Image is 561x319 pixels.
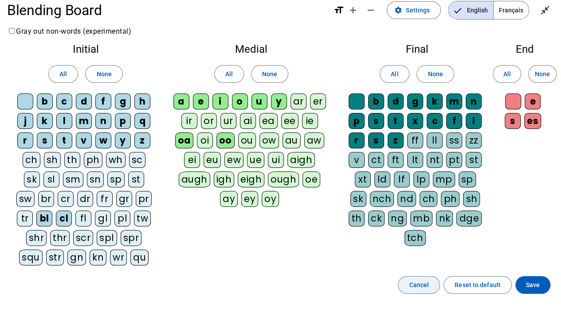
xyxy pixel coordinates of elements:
div: g [115,93,131,109]
div: ow [259,132,279,148]
div: er [310,93,326,109]
div: nt [427,152,443,168]
div: th [349,210,365,226]
div: dge [456,210,482,226]
div: lp [413,171,429,187]
div: aw [304,132,324,148]
div: a [173,93,189,109]
div: sh [44,152,61,168]
button: Save [515,276,550,294]
span: None [96,69,111,79]
div: bl [36,210,52,226]
span: All [391,69,398,79]
div: s [505,113,521,129]
div: spl [97,230,117,246]
div: c [56,93,72,109]
div: g [407,93,423,109]
div: cl [56,210,72,226]
div: es [524,113,541,129]
button: Exit full screen [536,1,554,19]
div: nch [370,191,394,207]
div: z [134,132,150,148]
div: b [368,93,384,109]
button: Decrease font size [362,1,380,19]
div: w [95,132,111,148]
div: augh [179,171,210,187]
div: scr [73,230,94,246]
div: nk [436,210,453,226]
mat-icon: add [348,5,358,16]
span: Reset to default [455,280,501,290]
div: eu [204,152,221,168]
button: All [380,65,409,83]
div: t [388,113,404,129]
div: y [115,132,131,148]
div: q [134,113,150,129]
div: fr [97,191,113,207]
div: ew [224,152,243,168]
div: sk [350,191,366,207]
div: ft [388,152,404,168]
span: None [428,69,443,79]
div: eigh [238,171,264,187]
div: th [64,152,80,168]
h2: Final [345,44,488,54]
div: e [525,93,541,109]
div: pr [136,191,152,207]
button: Settings [387,1,441,19]
div: ch [23,152,40,168]
div: oo [216,132,235,148]
div: l [466,113,482,129]
div: ss [446,132,462,148]
span: Settings [406,5,430,16]
button: None [251,65,288,83]
div: sl [43,171,59,187]
div: ck [368,210,384,226]
button: Reset to default [443,276,512,294]
span: Français [494,1,529,19]
div: ue [247,152,264,168]
div: gn [67,249,86,265]
div: sk [24,171,40,187]
div: n [95,113,111,129]
div: v [76,132,92,148]
div: sh [463,191,480,207]
button: Cancel [398,276,440,294]
div: z [388,132,404,148]
div: ough [268,171,299,187]
div: nd [397,191,416,207]
div: k [37,113,53,129]
div: wr [110,249,127,265]
div: m [446,93,462,109]
div: sp [107,171,125,187]
div: ch [420,191,437,207]
div: v [349,152,365,168]
div: ui [268,152,284,168]
div: fl [75,210,91,226]
div: tch [404,230,426,246]
div: spr [121,230,142,246]
mat-icon: close_fullscreen [540,5,550,16]
span: Cancel [409,280,429,290]
div: f [446,113,462,129]
div: d [76,93,92,109]
div: y [271,93,287,109]
div: br [38,191,54,207]
div: igh [214,171,235,187]
div: oi [197,132,213,148]
div: r [349,132,365,148]
div: tr [17,210,33,226]
div: ie [302,113,318,129]
div: shr [26,230,47,246]
div: t [56,132,72,148]
div: ai [240,113,256,129]
div: l [56,113,72,129]
div: x [407,113,423,129]
div: ph [441,191,459,207]
div: squ [19,249,43,265]
div: p [115,113,131,129]
div: tw [134,210,151,226]
mat-icon: settings [394,6,402,14]
span: All [59,69,67,79]
div: st [466,152,482,168]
